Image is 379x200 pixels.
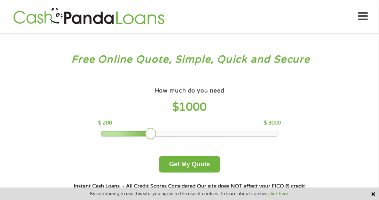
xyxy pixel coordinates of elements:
strong: Our site does NOT affect your FICO ® credit score* [108,183,305,198]
img: GetLoanNow Logo [11,7,166,26]
p: $ 200 [98,119,112,127]
h4: $ [98,100,281,114]
h4: How much do you need [155,87,224,95]
strong: Instant Cash Loans - All Credit Scores Considered [74,183,196,189]
a: click here. [268,191,289,197]
h3: Free Online Quote, Simple, Quick and Secure [20,53,359,66]
p: $ 3000 [264,119,281,127]
button: Get My Quote [159,156,220,173]
span: 1000 [179,101,207,114]
span: By continuing to use this site, you agree to the use of cookies. To learn about cookies, [90,191,289,196]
